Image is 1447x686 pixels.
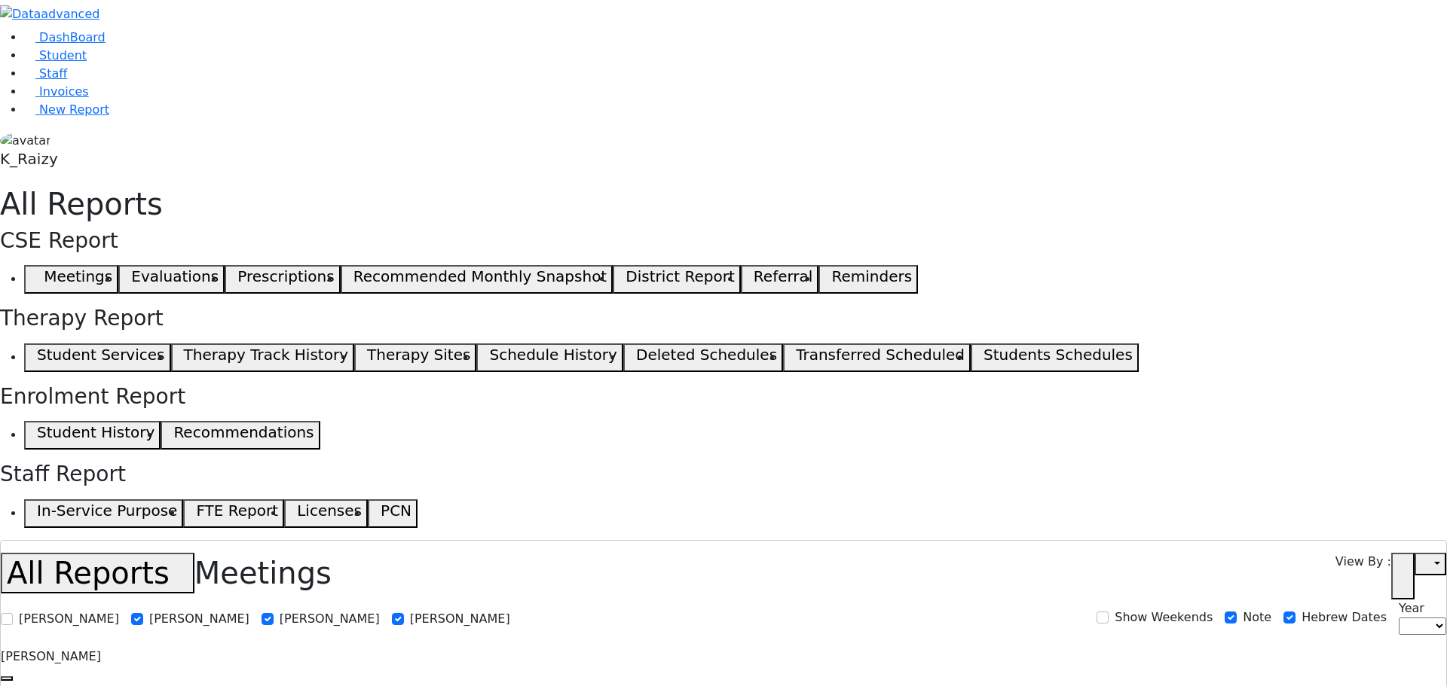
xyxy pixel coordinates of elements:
[149,610,249,628] label: [PERSON_NAME]
[1335,553,1391,599] label: View By :
[1302,608,1387,627] label: Hebrew Dates
[280,610,380,628] label: [PERSON_NAME]
[1243,608,1271,627] label: Note
[24,66,67,81] a: Staff
[24,421,161,450] button: Student History
[623,343,783,372] button: Deleted Schedules
[831,267,912,285] h5: Reminders
[1,553,194,593] button: All Reports
[490,346,617,364] h5: Schedule History
[341,265,613,294] button: Recommended Monthly Snapshot
[1115,608,1213,627] label: Show Weekends
[636,346,777,364] h5: Deleted Schedules
[476,343,623,372] button: Schedule History
[37,502,177,520] h5: In-Service Purpose
[24,265,118,294] button: Meetings
[24,48,87,63] a: Student
[24,499,183,528] button: In-Service Purpose
[367,346,470,364] h5: Therapy Sites
[1399,599,1424,617] label: Year
[783,343,971,372] button: Transferred Scheduled
[196,502,278,520] h5: FTE Report
[118,265,225,294] button: Evaluations
[796,346,965,364] h5: Transferred Scheduled
[284,499,368,528] button: Licenses
[1,553,332,593] h1: Meetings
[754,267,813,285] h5: Referral
[131,267,219,285] h5: Evaluations
[161,421,320,450] button: Recommendations
[24,343,171,372] button: Student Services
[39,66,67,81] span: Staff
[173,423,314,441] h5: Recommendations
[37,346,164,364] h5: Student Services
[410,610,510,628] label: [PERSON_NAME]
[44,267,112,285] h5: Meetings
[39,48,87,63] span: Student
[19,610,119,628] label: [PERSON_NAME]
[39,102,109,117] span: New Report
[39,30,106,44] span: DashBoard
[613,265,741,294] button: District Report
[741,265,819,294] button: Referral
[353,267,607,285] h5: Recommended Monthly Snapshot
[24,84,89,99] a: Invoices
[626,267,735,285] h5: District Report
[37,423,154,441] h5: Student History
[24,102,109,117] a: New Report
[225,265,340,294] button: Prescriptions
[171,343,354,372] button: Therapy Track History
[818,265,918,294] button: Reminders
[381,502,411,520] h5: PCN
[237,267,334,285] h5: Prescriptions
[24,30,106,44] a: DashBoard
[984,346,1133,364] h5: Students Schedules
[1,648,1446,666] div: [PERSON_NAME]
[297,502,362,520] h5: Licenses
[184,346,348,364] h5: Therapy Track History
[1,676,13,681] button: Previous month
[183,499,284,528] button: FTE Report
[354,343,476,372] button: Therapy Sites
[368,499,418,528] button: PCN
[971,343,1139,372] button: Students Schedules
[39,84,89,99] span: Invoices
